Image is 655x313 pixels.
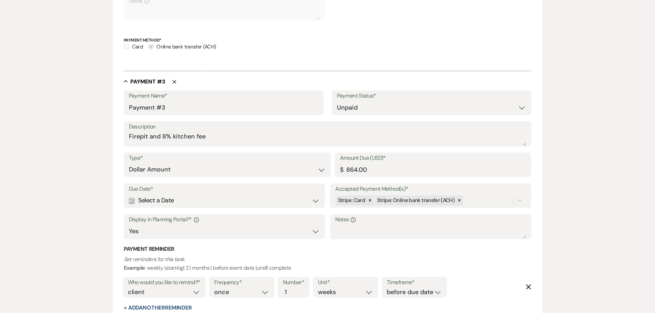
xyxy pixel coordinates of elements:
[124,42,143,52] label: Card
[124,255,532,272] p: : weekly | | 2 | months | before event date | | complete
[124,264,145,271] b: Example
[148,42,216,52] label: Online bank transfer (ACH)
[129,153,326,163] label: Type*
[129,194,320,207] div: Select a Date
[340,153,526,163] label: Amount Due (USD)*
[335,215,526,225] label: Notes
[387,278,442,288] label: Timeframe*
[129,184,320,194] label: Due Date*
[165,264,183,271] i: starting
[318,278,373,288] label: Unit*
[283,278,305,288] label: Number*
[340,165,343,175] div: $
[128,278,200,288] label: Who would you like to remind?*
[214,278,269,288] label: Frequency*
[377,197,455,204] span: Stripe: Online bank transfer (ACH)
[129,122,526,132] label: Description
[335,184,526,194] label: Accepted Payment Method(s)*
[124,245,532,253] h3: Payment Reminder
[337,91,526,101] label: Payment Status*
[129,132,526,146] textarea: Firepit and 8% kitchen fee
[130,78,165,86] h5: Payment # 3
[124,78,165,85] button: Payment #3
[124,44,129,49] input: Card
[129,91,318,101] label: Payment Name*
[338,197,365,204] span: Stripe: Card
[256,264,266,271] i: until
[124,37,532,44] p: Payment Method*
[129,215,320,225] label: Display in Planning Portal?*
[124,305,192,311] button: + AddAnotherReminder
[148,44,154,49] input: Online bank transfer (ACH)
[124,256,185,263] i: Set reminders for this task.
